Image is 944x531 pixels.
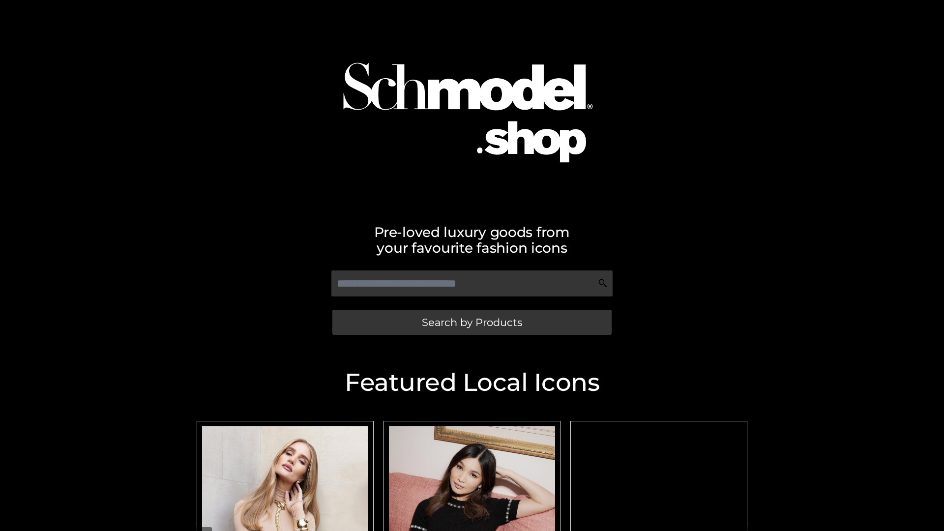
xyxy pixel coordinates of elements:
[422,317,522,327] span: Search by Products
[332,310,612,335] a: Search by Products
[192,224,752,256] h2: Pre-loved luxury goods from your favourite fashion icons
[598,278,608,288] img: Search Icon
[192,370,752,395] h2: Featured Local Icons​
